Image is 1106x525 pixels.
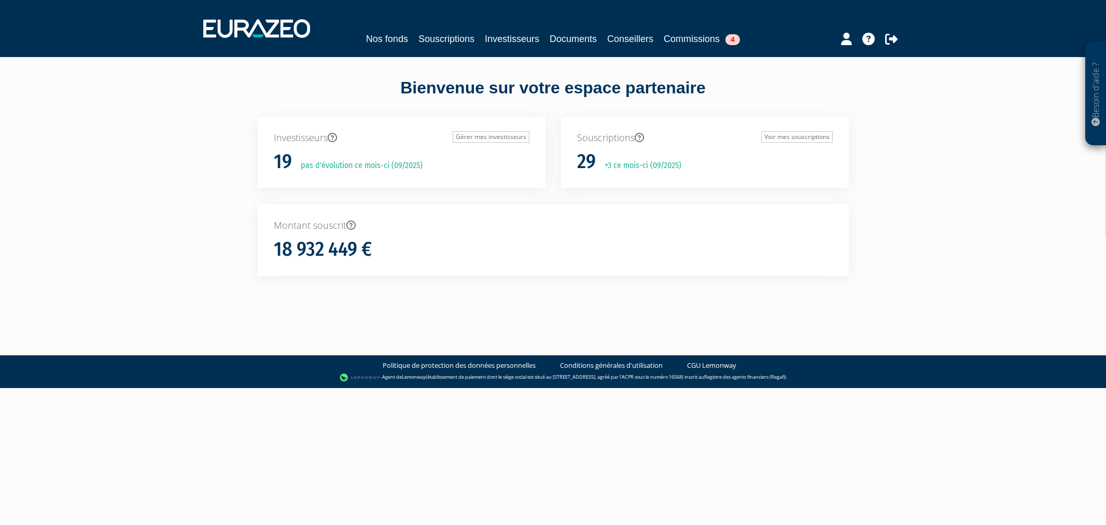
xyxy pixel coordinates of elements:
[577,131,833,145] p: Souscriptions
[274,219,833,232] p: Montant souscrit
[550,32,597,46] a: Documents
[383,361,536,370] a: Politique de protection des données personnelles
[274,131,529,145] p: Investisseurs
[250,76,857,117] div: Bienvenue sur votre espace partenaire
[274,239,372,260] h1: 18 932 449 €
[607,32,653,46] a: Conseillers
[274,151,292,173] h1: 19
[761,131,833,143] a: Voir mes souscriptions
[453,131,529,143] a: Gérer mes investisseurs
[485,32,539,46] a: Investisseurs
[293,160,423,172] p: pas d'évolution ce mois-ci (09/2025)
[560,361,663,370] a: Conditions générales d'utilisation
[366,32,408,46] a: Nos fonds
[402,374,426,380] a: Lemonway
[203,19,310,38] img: 1732889491-logotype_eurazeo_blanc_rvb.png
[597,160,681,172] p: +3 ce mois-ci (09/2025)
[687,361,736,370] a: CGU Lemonway
[664,32,740,46] a: Commissions4
[577,151,596,173] h1: 29
[340,372,380,383] img: logo-lemonway.png
[704,374,786,380] a: Registre des agents financiers (Regafi)
[725,34,740,45] span: 4
[418,32,474,46] a: Souscriptions
[1090,47,1102,141] p: Besoin d'aide ?
[10,372,1096,383] div: - Agent de (établissement de paiement dont le siège social est situé au [STREET_ADDRESS], agréé p...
